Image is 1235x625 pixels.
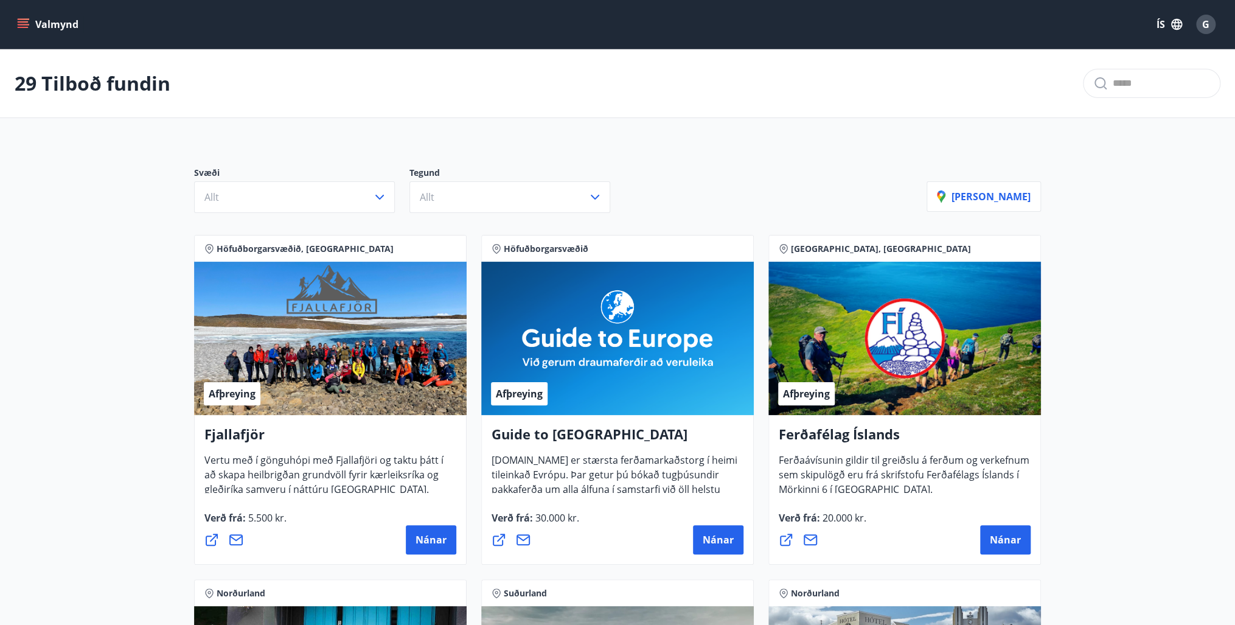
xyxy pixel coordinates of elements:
[204,453,444,506] span: Vertu með í gönguhópi með Fjallafjöri og taktu þátt í að skapa heilbrigðan grundvöll fyrir kærlei...
[217,243,394,255] span: Höfuðborgarsvæðið, [GEOGRAPHIC_DATA]
[209,387,256,400] span: Afþreying
[246,511,287,525] span: 5.500 kr.
[204,511,287,534] span: Verð frá :
[504,243,588,255] span: Höfuðborgarsvæðið
[416,533,447,546] span: Nánar
[927,181,1041,212] button: [PERSON_NAME]
[1150,13,1189,35] button: ÍS
[492,425,743,453] h4: Guide to [GEOGRAPHIC_DATA]
[492,511,579,534] span: Verð frá :
[15,70,170,97] p: 29 Tilboð fundin
[783,387,830,400] span: Afþreying
[820,511,866,525] span: 20.000 kr.
[492,453,737,535] span: [DOMAIN_NAME] er stærsta ferðamarkaðstorg í heimi tileinkað Evrópu. Þar getur þú bókað tugþúsundi...
[990,533,1021,546] span: Nánar
[204,425,456,453] h4: Fjallafjör
[217,587,265,599] span: Norðurland
[194,181,395,213] button: Allt
[779,453,1029,506] span: Ferðaávísunin gildir til greiðslu á ferðum og verkefnum sem skipulögð eru frá skrifstofu Ferðafél...
[533,511,579,525] span: 30.000 kr.
[1191,10,1220,39] button: G
[420,190,434,204] span: Allt
[204,190,219,204] span: Allt
[779,511,866,534] span: Verð frá :
[693,525,743,554] button: Nánar
[406,525,456,554] button: Nánar
[504,587,547,599] span: Suðurland
[937,190,1031,203] p: [PERSON_NAME]
[409,167,625,181] p: Tegund
[703,533,734,546] span: Nánar
[791,587,840,599] span: Norðurland
[496,387,543,400] span: Afþreying
[779,425,1031,453] h4: Ferðafélag Íslands
[15,13,83,35] button: menu
[194,167,409,181] p: Svæði
[1202,18,1209,31] span: G
[980,525,1031,554] button: Nánar
[791,243,971,255] span: [GEOGRAPHIC_DATA], [GEOGRAPHIC_DATA]
[409,181,610,213] button: Allt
